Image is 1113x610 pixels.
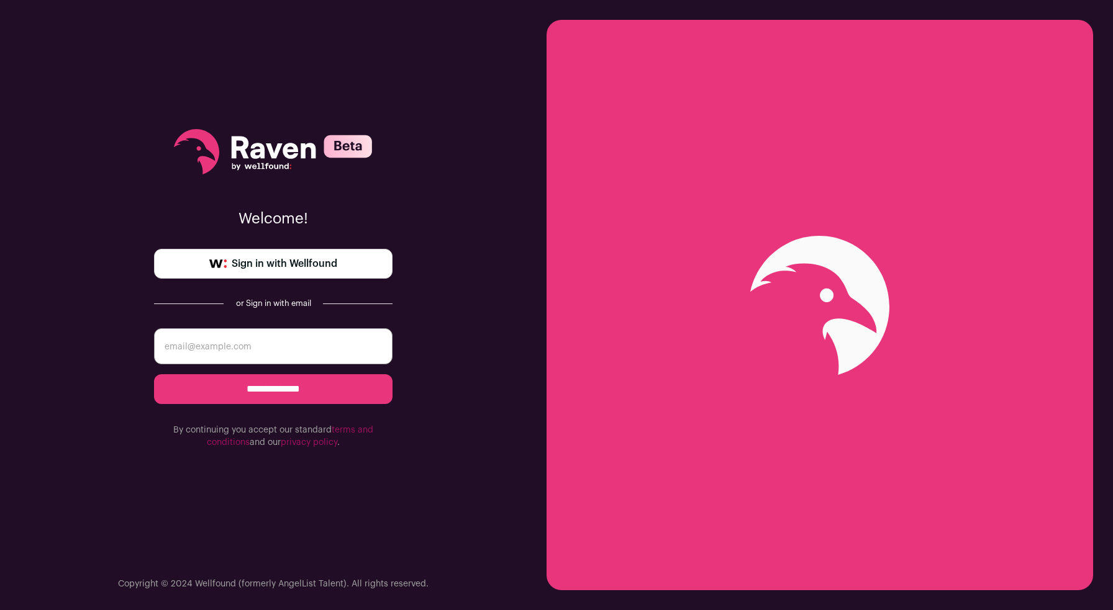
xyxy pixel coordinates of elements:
[234,298,313,308] div: or Sign in with email
[154,249,393,279] a: Sign in with Wellfound
[154,209,393,229] p: Welcome!
[209,259,227,268] img: wellfound-symbol-flush-black-fb3c872781a75f747ccb3a119075da62bfe97bd399995f84a933054e44a575c4.png
[154,424,393,449] p: By continuing you accept our standard and our .
[232,256,337,271] span: Sign in with Wellfound
[154,328,393,364] input: email@example.com
[281,438,337,447] a: privacy policy
[118,578,429,590] p: Copyright © 2024 Wellfound (formerly AngelList Talent). All rights reserved.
